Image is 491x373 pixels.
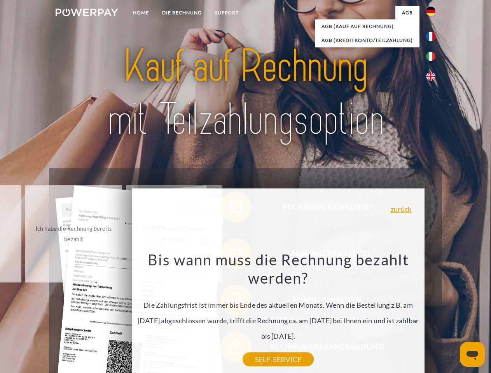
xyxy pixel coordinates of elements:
[126,6,156,20] a: Home
[56,9,118,16] img: logo-powerpay-white.svg
[136,250,420,359] div: Die Zahlungsfrist ist immer bis Ende des aktuellen Monats. Wenn die Bestellung z.B. am [DATE] abg...
[426,7,435,16] img: de
[315,33,419,47] a: AGB (Kreditkonto/Teilzahlung)
[136,250,420,288] h3: Bis wann muss die Rechnung bezahlt werden?
[315,19,419,33] a: AGB (Kauf auf Rechnung)
[74,37,417,149] img: title-powerpay_de.svg
[208,6,245,20] a: SUPPORT
[243,352,314,366] a: SELF-SERVICE
[30,223,117,244] div: Ich habe die Rechnung bereits bezahlt
[426,72,435,81] img: en
[426,32,435,41] img: fr
[391,206,411,213] a: zurück
[426,52,435,61] img: it
[156,6,208,20] a: DIE RECHNUNG
[395,6,419,20] a: agb
[460,342,485,367] iframe: Schaltfläche zum Öffnen des Messaging-Fensters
